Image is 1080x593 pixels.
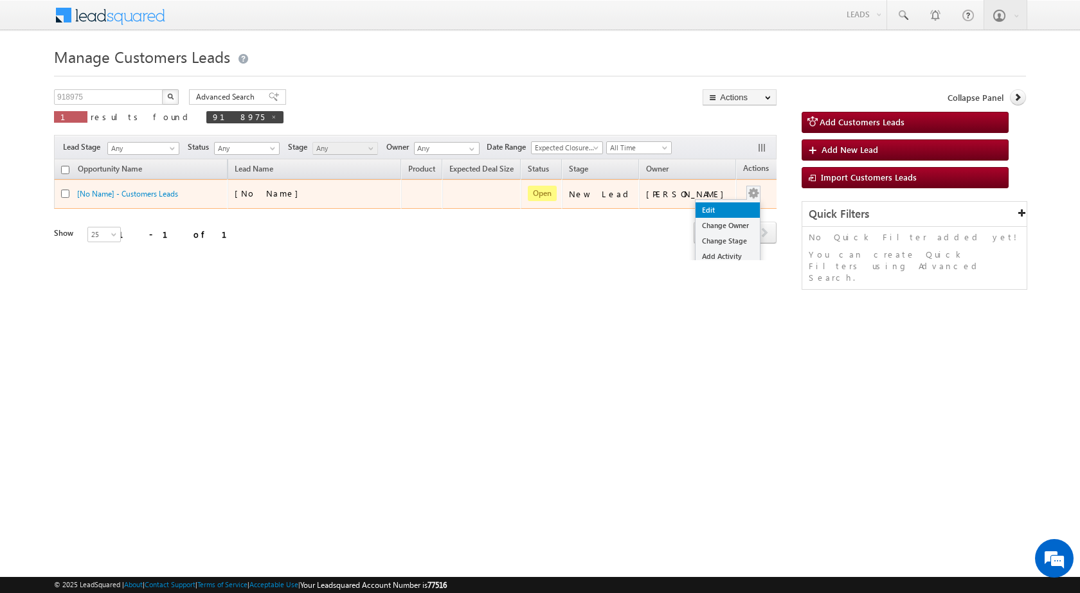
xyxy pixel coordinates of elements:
a: next [753,223,777,243]
span: Advanced Search [196,91,258,103]
a: Opportunity Name [71,162,148,179]
a: Add Activity [696,249,760,264]
p: No Quick Filter added yet! [809,231,1020,243]
span: 77516 [428,580,447,590]
button: Actions [703,89,777,105]
span: © 2025 LeadSquared | | | | | [54,579,447,591]
span: Actions [737,161,775,178]
span: Open [528,186,557,201]
a: Show All Items [462,143,478,155]
span: next [753,222,777,243]
span: Stage [569,164,588,173]
a: All Time [606,141,672,154]
span: Add New Lead [822,144,878,155]
div: 1 - 1 of 1 [118,227,242,242]
span: [No Name] [235,188,305,199]
a: Terms of Service [197,580,248,589]
a: Status [521,162,555,179]
div: Show [54,227,77,239]
a: Expected Deal Size [443,162,520,179]
span: Manage Customers Leads [54,46,230,67]
span: Date Range [487,141,531,153]
textarea: Type your message and hit 'Enter' [17,119,235,385]
span: Owner [646,164,669,173]
div: Chat with us now [67,67,216,84]
img: Search [167,93,174,100]
span: results found [91,111,193,122]
span: Expected Deal Size [449,164,514,173]
a: Any [107,142,179,155]
p: You can create Quick Filters using Advanced Search. [809,249,1020,283]
span: 918975 [213,111,264,122]
span: prev [694,222,717,243]
div: New Lead [569,188,633,200]
a: [No Name] - Customers Leads [77,189,178,199]
a: Any [214,142,280,155]
span: Collapse Panel [948,92,1004,103]
span: All Time [607,142,668,154]
input: Check all records [61,166,69,174]
span: 1 [60,111,81,122]
span: Expected Closure Date [532,142,598,154]
a: Change Stage [696,233,760,249]
span: Add Customers Leads [820,116,905,127]
input: Type to Search [414,142,480,155]
div: Minimize live chat window [211,6,242,37]
span: Any [108,143,175,154]
span: Stage [288,141,312,153]
a: prev [694,223,717,243]
span: Product [408,164,435,173]
span: Any [313,143,374,154]
a: About [124,580,143,589]
a: Expected Closure Date [531,141,603,154]
span: Opportunity Name [78,164,142,173]
div: Quick Filters [802,202,1027,227]
div: [PERSON_NAME] [646,188,730,200]
a: Stage [562,162,595,179]
em: Start Chat [175,396,233,413]
a: Contact Support [145,580,195,589]
span: 25 [88,229,122,240]
span: Status [188,141,214,153]
a: Change Owner [696,218,760,233]
span: Lead Stage [63,141,105,153]
span: Any [215,143,276,154]
span: Lead Name [228,162,280,179]
a: Acceptable Use [249,580,298,589]
span: Owner [386,141,414,153]
a: Edit [696,202,760,218]
span: Your Leadsquared Account Number is [300,580,447,590]
span: Import Customers Leads [821,172,917,182]
a: 25 [87,227,121,242]
img: d_60004797649_company_0_60004797649 [22,67,54,84]
a: Any [312,142,378,155]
